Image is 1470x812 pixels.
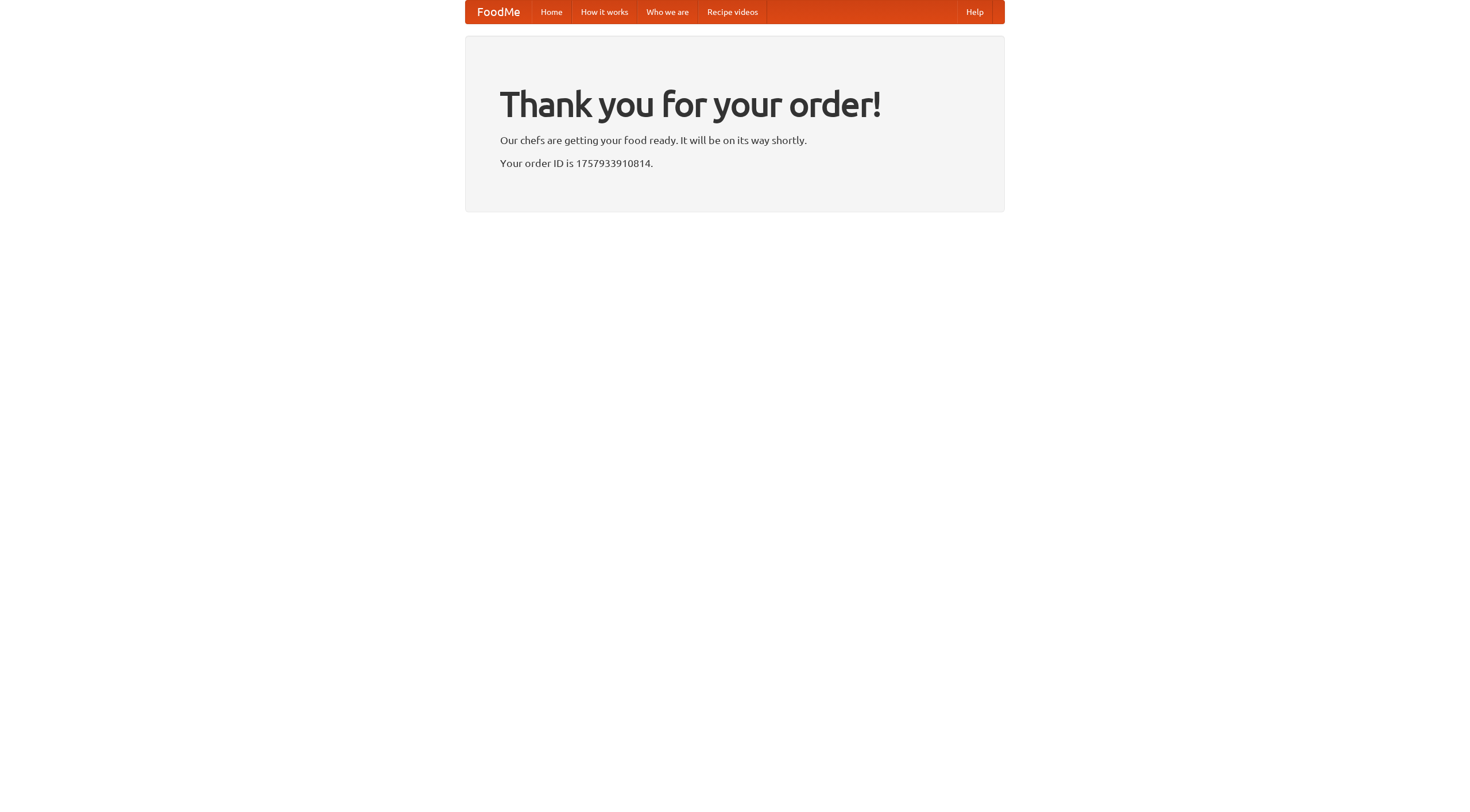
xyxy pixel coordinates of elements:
a: Recipe videos [698,1,767,24]
p: Your order ID is 1757933910814. [500,154,970,172]
a: Help [957,1,993,24]
a: How it works [572,1,637,24]
a: Who we are [637,1,698,24]
h1: Thank you for your order! [500,76,970,131]
a: Home [532,1,572,24]
p: Our chefs are getting your food ready. It will be on its way shortly. [500,131,970,149]
a: FoodMe [466,1,532,24]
